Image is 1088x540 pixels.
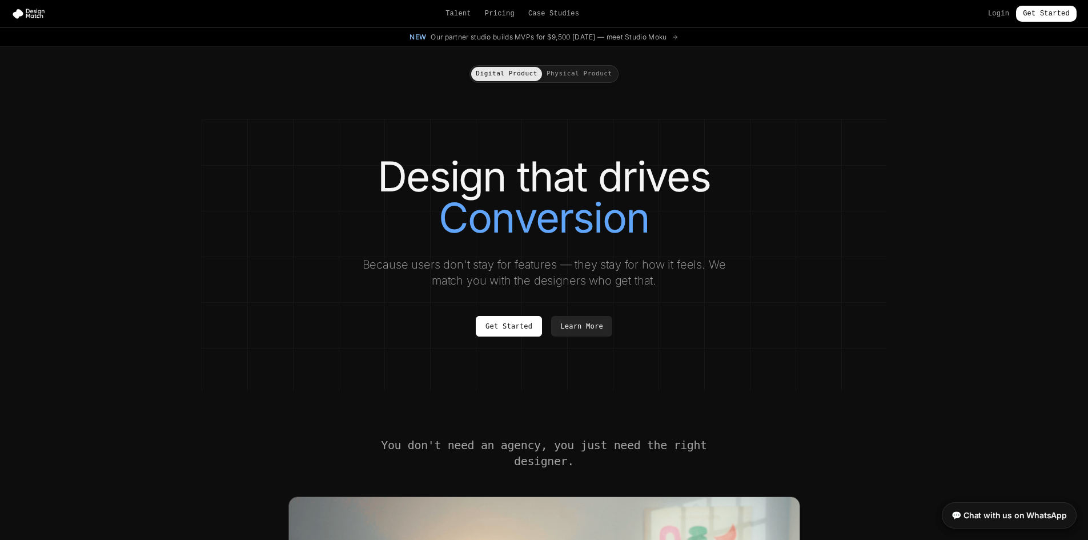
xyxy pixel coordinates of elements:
[542,67,617,81] button: Physical Product
[476,316,542,337] a: Get Started
[224,156,864,238] h1: Design that drives
[485,9,515,18] a: Pricing
[988,9,1009,18] a: Login
[11,8,50,19] img: Design Match
[551,316,612,337] a: Learn More
[439,197,649,238] span: Conversion
[942,502,1077,529] a: 💬 Chat with us on WhatsApp
[431,33,667,42] span: Our partner studio builds MVPs for $9,500 [DATE] — meet Studio Moku
[352,257,736,289] p: Because users don't stay for features — they stay for how it feels. We match you with the designe...
[380,437,709,469] h2: You don't need an agency, you just need the right designer.
[471,67,542,81] button: Digital Product
[1016,6,1077,22] a: Get Started
[445,9,471,18] a: Talent
[528,9,579,18] a: Case Studies
[409,33,426,42] span: New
